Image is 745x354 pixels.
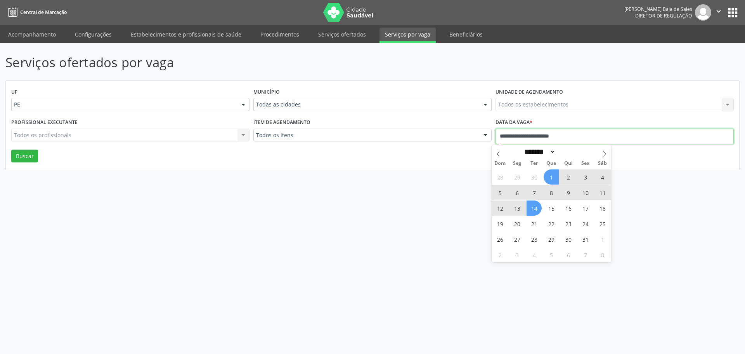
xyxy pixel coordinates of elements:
[3,28,61,41] a: Acompanhamento
[635,12,692,19] span: Diretor de regulação
[711,4,726,21] button: 
[492,201,508,216] span: Outubro 12, 2025
[20,9,67,16] span: Central de Marcação
[594,161,611,166] span: Sáb
[125,28,247,41] a: Estabelecimentos e profissionais de saúde
[561,247,576,262] span: Novembro 6, 2025
[11,86,17,98] label: UF
[556,148,581,156] input: Year
[695,4,711,21] img: img
[5,53,519,72] p: Serviços ofertados por vaga
[444,28,488,41] a: Beneficiários
[527,169,542,185] span: Setembro 30, 2025
[561,232,576,247] span: Outubro 30, 2025
[256,131,476,139] span: Todos os itens
[509,216,525,231] span: Outubro 20, 2025
[544,232,559,247] span: Outubro 29, 2025
[595,247,610,262] span: Novembro 8, 2025
[379,28,436,43] a: Serviços por vaga
[253,117,310,129] label: Item de agendamento
[527,185,542,200] span: Outubro 7, 2025
[509,185,525,200] span: Outubro 6, 2025
[578,216,593,231] span: Outubro 24, 2025
[526,161,543,166] span: Ter
[496,117,532,129] label: Data da vaga
[544,216,559,231] span: Outubro 22, 2025
[509,201,525,216] span: Outubro 13, 2025
[561,216,576,231] span: Outubro 23, 2025
[527,247,542,262] span: Novembro 4, 2025
[561,169,576,185] span: Outubro 2, 2025
[578,185,593,200] span: Outubro 10, 2025
[492,161,509,166] span: Dom
[578,169,593,185] span: Outubro 3, 2025
[492,216,508,231] span: Outubro 19, 2025
[509,247,525,262] span: Novembro 3, 2025
[496,86,563,98] label: Unidade de agendamento
[595,169,610,185] span: Outubro 4, 2025
[492,185,508,200] span: Outubro 5, 2025
[624,6,692,12] div: [PERSON_NAME] Baia de Sales
[509,169,525,185] span: Setembro 29, 2025
[578,201,593,216] span: Outubro 17, 2025
[253,86,280,98] label: Município
[561,201,576,216] span: Outubro 16, 2025
[595,201,610,216] span: Outubro 18, 2025
[544,185,559,200] span: Outubro 8, 2025
[11,117,78,129] label: Profissional executante
[595,216,610,231] span: Outubro 25, 2025
[544,247,559,262] span: Novembro 5, 2025
[527,201,542,216] span: Outubro 14, 2025
[595,185,610,200] span: Outubro 11, 2025
[69,28,117,41] a: Configurações
[726,6,740,19] button: apps
[313,28,371,41] a: Serviços ofertados
[578,247,593,262] span: Novembro 7, 2025
[5,6,67,19] a: Central de Marcação
[509,232,525,247] span: Outubro 27, 2025
[560,161,577,166] span: Qui
[255,28,305,41] a: Procedimentos
[11,150,38,163] button: Buscar
[492,247,508,262] span: Novembro 2, 2025
[578,232,593,247] span: Outubro 31, 2025
[509,161,526,166] span: Seg
[543,161,560,166] span: Qua
[527,216,542,231] span: Outubro 21, 2025
[595,232,610,247] span: Novembro 1, 2025
[527,232,542,247] span: Outubro 28, 2025
[714,7,723,16] i: 
[256,101,476,108] span: Todas as cidades
[521,148,556,156] select: Month
[492,232,508,247] span: Outubro 26, 2025
[492,169,508,185] span: Setembro 28, 2025
[14,101,234,108] span: PE
[544,201,559,216] span: Outubro 15, 2025
[544,169,559,185] span: Outubro 1, 2025
[561,185,576,200] span: Outubro 9, 2025
[577,161,594,166] span: Sex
